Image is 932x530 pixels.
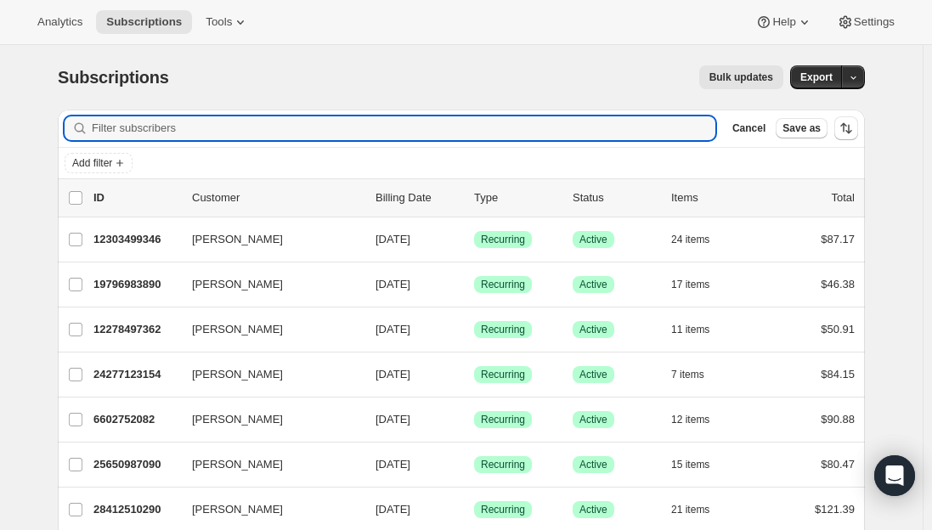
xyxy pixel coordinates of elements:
div: Items [671,189,756,206]
button: 12 items [671,408,728,431]
span: Recurring [481,323,525,336]
span: Save as [782,121,821,135]
button: [PERSON_NAME] [182,316,352,343]
span: Active [579,278,607,291]
button: Bulk updates [699,65,783,89]
span: $84.15 [821,368,855,381]
span: $90.88 [821,413,855,426]
span: Bulk updates [709,70,773,84]
span: Analytics [37,15,82,29]
button: [PERSON_NAME] [182,451,352,478]
span: Subscriptions [106,15,182,29]
button: Export [790,65,843,89]
div: 25650987090[PERSON_NAME][DATE]SuccessRecurringSuccessActive15 items$80.47 [93,453,855,476]
span: Active [579,503,607,516]
p: Customer [192,189,362,206]
button: Analytics [27,10,93,34]
button: Settings [827,10,905,34]
span: [DATE] [376,458,410,471]
div: IDCustomerBilling DateTypeStatusItemsTotal [93,189,855,206]
button: 21 items [671,498,728,522]
span: [DATE] [376,368,410,381]
span: [DATE] [376,233,410,245]
button: [PERSON_NAME] [182,226,352,253]
button: 15 items [671,453,728,476]
button: Tools [195,10,259,34]
button: [PERSON_NAME] [182,406,352,433]
p: 12303499346 [93,231,178,248]
span: [PERSON_NAME] [192,321,283,338]
button: [PERSON_NAME] [182,361,352,388]
span: [PERSON_NAME] [192,501,283,518]
span: Recurring [481,368,525,381]
p: ID [93,189,178,206]
p: 6602752082 [93,411,178,428]
p: Total [832,189,855,206]
span: Add filter [72,156,112,170]
p: 24277123154 [93,366,178,383]
span: $121.39 [815,503,855,516]
div: Type [474,189,559,206]
span: [DATE] [376,323,410,335]
span: [PERSON_NAME] [192,456,283,473]
div: 12303499346[PERSON_NAME][DATE]SuccessRecurringSuccessActive24 items$87.17 [93,228,855,251]
span: Active [579,413,607,426]
p: Billing Date [376,189,460,206]
div: Open Intercom Messenger [874,455,915,496]
input: Filter subscribers [92,116,715,140]
span: Recurring [481,278,525,291]
span: Recurring [481,413,525,426]
span: Tools [206,15,232,29]
div: 12278497362[PERSON_NAME][DATE]SuccessRecurringSuccessActive11 items$50.91 [93,318,855,341]
span: Recurring [481,458,525,471]
button: 11 items [671,318,728,341]
button: 24 items [671,228,728,251]
button: Cancel [726,118,772,138]
span: [PERSON_NAME] [192,366,283,383]
span: [PERSON_NAME] [192,411,283,428]
p: 25650987090 [93,456,178,473]
div: 28412510290[PERSON_NAME][DATE]SuccessRecurringSuccessActive21 items$121.39 [93,498,855,522]
span: Recurring [481,503,525,516]
button: Subscriptions [96,10,192,34]
span: [DATE] [376,413,410,426]
button: Add filter [65,153,133,173]
span: [DATE] [376,278,410,290]
p: 12278497362 [93,321,178,338]
span: 12 items [671,413,709,426]
span: Export [800,70,833,84]
p: Status [573,189,658,206]
span: Help [772,15,795,29]
span: 15 items [671,458,709,471]
span: $50.91 [821,323,855,335]
span: 7 items [671,368,704,381]
span: [PERSON_NAME] [192,276,283,293]
span: $87.17 [821,233,855,245]
span: 11 items [671,323,709,336]
span: Subscriptions [58,68,169,87]
button: [PERSON_NAME] [182,496,352,523]
p: 19796983890 [93,276,178,293]
div: 19796983890[PERSON_NAME][DATE]SuccessRecurringSuccessActive17 items$46.38 [93,273,855,296]
span: $80.47 [821,458,855,471]
span: [DATE] [376,503,410,516]
span: Active [579,368,607,381]
span: [PERSON_NAME] [192,231,283,248]
span: Cancel [732,121,765,135]
p: 28412510290 [93,501,178,518]
button: [PERSON_NAME] [182,271,352,298]
span: $46.38 [821,278,855,290]
span: Settings [854,15,895,29]
button: 17 items [671,273,728,296]
span: Recurring [481,233,525,246]
button: 7 items [671,363,723,386]
span: Active [579,323,607,336]
span: 24 items [671,233,709,246]
span: Active [579,458,607,471]
button: Save as [776,118,828,138]
div: 24277123154[PERSON_NAME][DATE]SuccessRecurringSuccessActive7 items$84.15 [93,363,855,386]
div: 6602752082[PERSON_NAME][DATE]SuccessRecurringSuccessActive12 items$90.88 [93,408,855,431]
span: 21 items [671,503,709,516]
span: Active [579,233,607,246]
button: Sort the results [834,116,858,140]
